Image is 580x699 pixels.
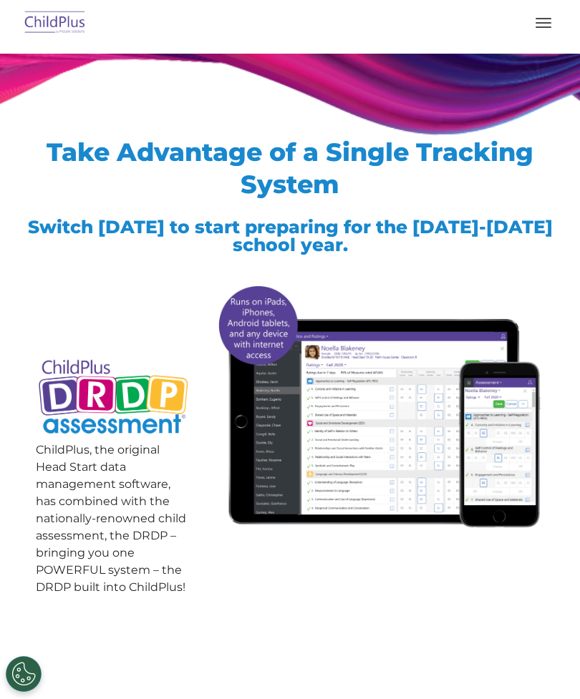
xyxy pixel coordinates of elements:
[21,6,89,40] img: ChildPlus by Procare Solutions
[47,137,533,200] span: Take Advantage of a Single Tracking System
[213,279,544,533] img: All-devices
[36,351,191,445] img: Copyright - DRDP Logo
[28,216,553,255] span: Switch [DATE] to start preparing for the [DATE]-[DATE] school year.
[6,656,42,692] button: Cookies Settings
[36,443,186,594] span: ChildPlus, the original Head Start data management software, has combined with the nationally-ren...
